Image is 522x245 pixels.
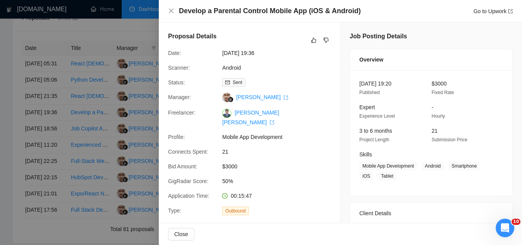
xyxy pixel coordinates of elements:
[508,9,513,14] span: export
[378,172,396,180] span: Tablet
[228,97,233,102] img: gigradar-bm.png
[222,110,279,125] a: [PERSON_NAME] [PERSON_NAME] export
[432,90,454,95] span: Fixed Rate
[231,193,252,199] span: 00:15:47
[168,178,208,184] span: GigRadar Score:
[359,55,383,64] span: Overview
[449,162,480,170] span: Smartphone
[350,32,407,41] h5: Job Posting Details
[222,109,231,118] img: c1RPiVo6mRFR6BN7zoJI2yUK906y9LnLzoARGoO75PPeKwuOSWmoT69oZKPhhgZsWc
[359,81,391,87] span: [DATE] 19:20
[270,120,274,125] span: export
[432,128,438,134] span: 21
[321,36,331,45] button: dislike
[174,230,188,238] span: Close
[168,110,196,116] span: Freelancer:
[222,65,241,71] a: Android
[222,147,338,156] span: 21
[359,151,372,158] span: Skills
[222,207,249,215] span: Outbound
[359,137,389,142] span: Project Length
[225,80,230,85] span: mail
[323,37,329,43] span: dislike
[222,193,228,199] span: clock-circle
[359,203,503,224] div: Client Details
[168,207,181,214] span: Type:
[236,94,288,100] a: [PERSON_NAME] export
[168,50,181,56] span: Date:
[168,134,185,140] span: Profile:
[496,219,514,237] iframe: Intercom live chat
[168,79,185,86] span: Status:
[222,162,338,171] span: $3000
[512,219,520,225] span: 10
[359,113,395,119] span: Experience Level
[222,49,338,57] span: [DATE] 19:36
[168,228,194,240] button: Close
[233,80,242,85] span: Sent
[422,162,444,170] span: Android
[473,8,513,14] a: Go to Upworkexport
[168,8,174,14] button: Close
[432,81,447,87] span: $3000
[222,133,338,141] span: Mobile App Development
[432,104,434,110] span: -
[359,104,375,110] span: Expert
[359,172,373,180] span: iOS
[168,8,174,14] span: close
[359,90,380,95] span: Published
[284,95,288,100] span: export
[309,36,318,45] button: like
[179,6,361,16] h4: Develop a Parental Control Mobile App (iOS & Android)
[168,32,216,41] h5: Proposal Details
[168,149,208,155] span: Connects Spent:
[359,162,417,170] span: Mobile App Development
[432,137,468,142] span: Submission Price
[168,163,197,170] span: Bid Amount:
[168,65,190,71] span: Scanner:
[311,37,316,43] span: like
[222,177,338,185] span: 50%
[359,128,392,134] span: 3 to 6 months
[168,193,209,199] span: Application Time:
[168,94,191,100] span: Manager:
[432,113,445,119] span: Hourly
